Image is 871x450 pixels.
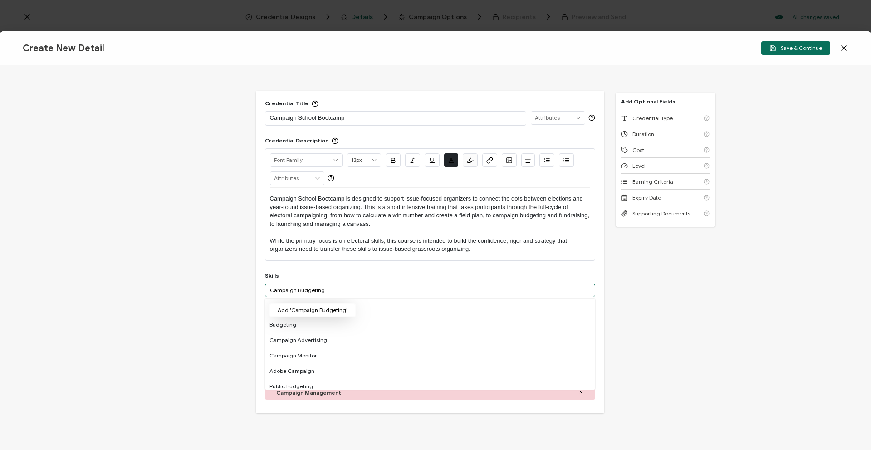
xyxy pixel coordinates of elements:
[265,284,595,297] input: Search Skill
[265,379,595,394] div: Public Budgeting
[761,41,830,55] button: Save & Continue
[347,154,381,166] input: Font Size
[265,100,318,107] div: Credential Title
[270,195,590,228] p: Campaign School Bootcamp is designed to support issue-focused organizers to connect the dots betw...
[632,178,673,185] span: Earning Criteria
[826,406,871,450] iframe: Chat Widget
[270,237,590,254] p: While the primary focus is on electoral skills, this course is intended to build the confidence, ...
[265,272,279,279] div: Skills
[265,317,595,333] div: Budgeting
[632,210,690,217] span: Supporting Documents
[769,45,822,52] span: Save & Continue
[276,389,341,396] span: Campaign Management
[265,363,595,379] div: Adobe Campaign
[632,194,661,201] span: Expiry Date
[270,113,521,122] p: Campaign School Bootcamp
[632,162,646,169] span: Level
[265,333,595,348] div: Campaign Advertising
[632,115,673,122] span: Credential Type
[270,172,324,185] input: Attributes
[265,348,595,363] div: Campaign Monitor
[269,303,356,317] button: Add 'Campaign Budgeting'
[270,154,342,166] input: Font Family
[616,98,681,105] p: Add Optional Fields
[632,131,654,137] span: Duration
[531,112,585,124] input: Attributes
[265,137,338,144] div: Credential Description
[632,147,644,153] span: Cost
[23,43,104,54] span: Create New Detail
